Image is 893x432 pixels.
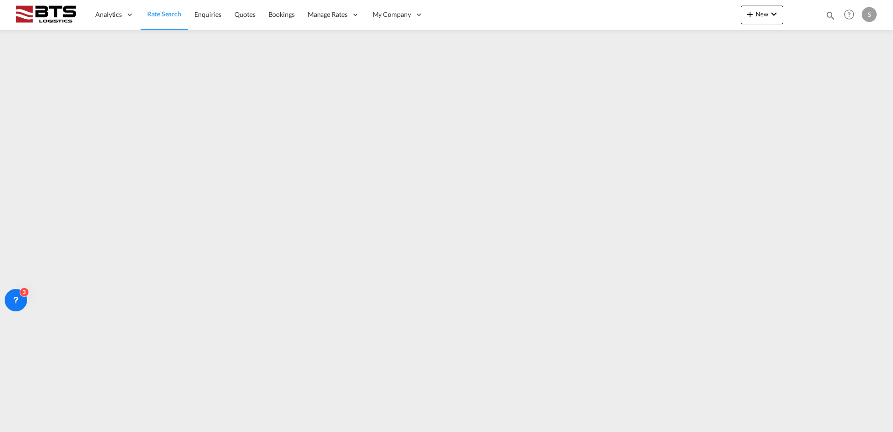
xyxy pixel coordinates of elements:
[825,10,836,24] div: icon-magnify
[825,10,836,21] md-icon: icon-magnify
[308,10,347,19] span: Manage Rates
[95,10,122,19] span: Analytics
[768,8,780,20] md-icon: icon-chevron-down
[373,10,411,19] span: My Company
[147,10,181,18] span: Rate Search
[744,8,756,20] md-icon: icon-plus 400-fg
[862,7,877,22] div: S
[14,4,77,25] img: cdcc71d0be7811ed9adfbf939d2aa0e8.png
[194,10,221,18] span: Enquiries
[269,10,295,18] span: Bookings
[744,10,780,18] span: New
[741,6,783,24] button: icon-plus 400-fgNewicon-chevron-down
[841,7,857,22] span: Help
[234,10,255,18] span: Quotes
[841,7,862,23] div: Help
